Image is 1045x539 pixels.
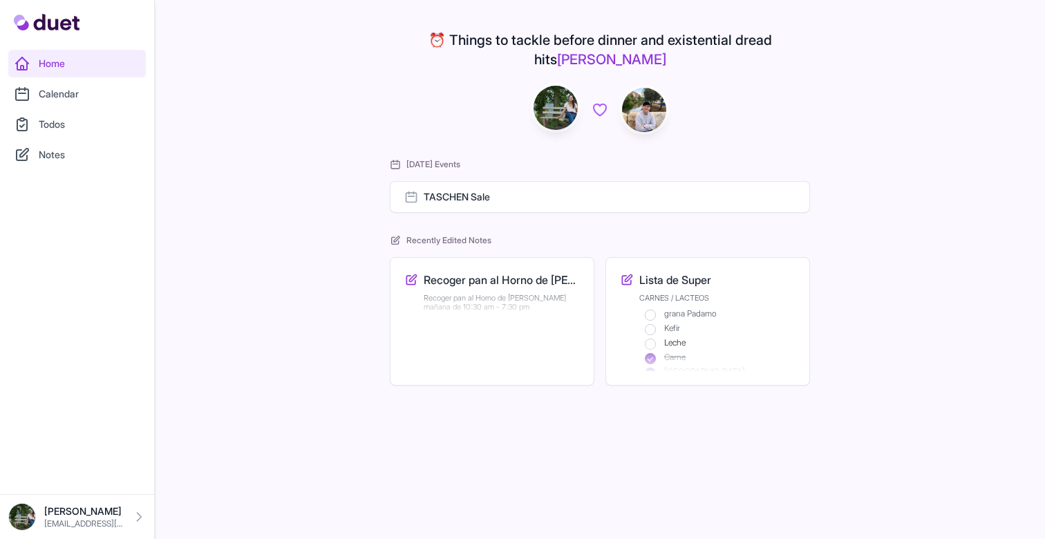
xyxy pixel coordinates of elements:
a: Todos [8,111,146,138]
p: [EMAIL_ADDRESS][DOMAIN_NAME] [44,518,124,529]
p: CARNES / LACTEOS [639,294,795,303]
span: Leche [664,337,686,348]
a: Calendar [8,80,146,108]
a: Edit Recoger pan al Horno de Babette [404,272,580,371]
h3: Lista de Super [639,272,711,288]
img: DSC08576_Original.jpeg [8,503,36,531]
a: Notes [8,141,146,169]
a: Edit Lista de Super [620,272,795,371]
li: Kefir [645,323,795,334]
a: TASCHEN Sale [390,181,810,213]
h4: ⏰ Things to tackle before dinner and existential dread hits [390,30,810,69]
h3: Recoger pan al Horno de [PERSON_NAME] [424,272,580,288]
h2: Recently Edited Notes [390,235,810,246]
h3: TASCHEN Sale [424,190,490,204]
img: DSC08576_Original.jpeg [534,86,578,130]
li: grana Padamo [645,308,795,320]
a: Home [8,50,146,77]
p: [PERSON_NAME] [44,504,124,518]
h2: [DATE] Events [390,159,810,170]
a: [PERSON_NAME] [EMAIL_ADDRESS][DOMAIN_NAME] [8,503,146,531]
span: [PERSON_NAME] [557,51,666,68]
img: IMG_0278.jpeg [622,88,666,132]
